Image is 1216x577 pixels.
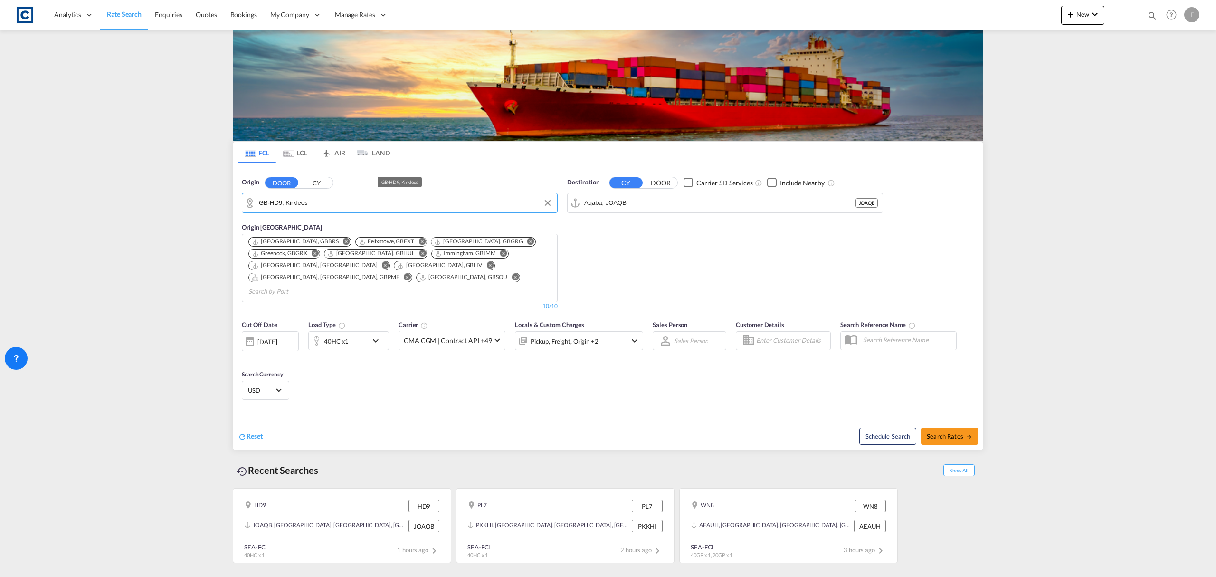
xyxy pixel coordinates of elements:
div: WN8 [855,500,886,512]
div: Greenock, GBGRK [252,250,307,258]
span: Show All [943,464,975,476]
md-icon: icon-chevron-down [370,335,386,346]
button: Remove [521,238,535,247]
button: Remove [480,261,494,271]
span: Destination [567,178,599,187]
span: Sales Person [653,321,687,328]
md-icon: icon-chevron-right [428,545,440,557]
div: London Gateway Port, GBLGP [252,261,377,269]
span: Rate Search [107,10,142,18]
span: Help [1163,7,1179,23]
span: My Company [270,10,309,19]
span: 2 hours ago [620,546,663,554]
md-chips-wrap: Chips container. Use arrow keys to select chips. [247,234,552,299]
md-tab-item: AIR [314,142,352,163]
div: F [1184,7,1199,22]
md-icon: icon-chevron-right [652,545,663,557]
button: DOOR [265,177,298,188]
div: Press delete to remove this chip. [252,273,401,281]
span: Quotes [196,10,217,19]
md-input-container: GB-HD9, Kirklees [242,193,557,212]
span: Origin [GEOGRAPHIC_DATA] [242,223,322,231]
div: PL7 [468,500,487,512]
md-datepicker: Select [242,350,249,363]
md-icon: Your search will be saved by the below given name [908,322,916,329]
div: Immingham, GBIMM [435,250,495,258]
div: Press delete to remove this chip. [434,238,525,246]
div: Press delete to remove this chip. [327,250,417,258]
button: Remove [305,250,320,259]
span: New [1065,10,1101,18]
span: Cut Off Date [242,321,277,328]
span: Search Rates [927,433,972,440]
button: Remove [398,273,412,283]
div: Felixstowe, GBFXT [359,238,414,246]
div: Press delete to remove this chip. [252,261,379,269]
div: Press delete to remove this chip. [359,238,416,246]
div: Portsmouth, HAM, GBPME [252,273,399,281]
span: CMA CGM | Contract API +49 [404,336,492,346]
div: 10/10 [542,302,558,310]
button: Remove [413,250,427,259]
md-icon: icon-backup-restore [237,466,248,477]
button: Remove [412,238,427,247]
md-select: Select Currency: $ USDUnited States Dollar [247,383,284,397]
button: Remove [337,238,351,247]
div: SEA-FCL [467,543,492,551]
div: HD9 [245,500,266,512]
span: 40GP x 1, 20GP x 1 [691,552,732,558]
input: Search Reference Name [858,333,956,347]
div: JOAQB [408,520,439,532]
img: 1fdb9190129311efbfaf67cbb4249bed.jpeg [14,4,36,26]
div: Grangemouth, GBGRG [434,238,523,246]
md-icon: icon-magnify [1147,10,1158,21]
md-tab-item: LAND [352,142,390,163]
div: PKKHI, Karachi, Pakistan, Indian Subcontinent, Asia Pacific [468,520,629,532]
button: Note: By default Schedule search will only considerorigin ports, destination ports and cut off da... [859,428,916,445]
div: JOAQB [855,198,878,208]
md-icon: icon-arrow-right [966,433,972,440]
span: Origin [242,178,259,187]
div: PL7 [632,500,663,512]
md-icon: Unchecked: Ignores neighbouring ports when fetching rates.Checked : Includes neighbouring ports w... [827,179,835,187]
md-icon: icon-chevron-down [1089,9,1101,20]
md-checkbox: Checkbox No Ink [767,178,825,188]
div: SEA-FCL [691,543,732,551]
md-tab-item: LCL [276,142,314,163]
div: 40HC x1 [324,335,349,348]
span: Search Reference Name [840,321,916,328]
span: Search Currency [242,371,283,378]
div: WN8 [691,500,714,512]
input: Enter Customer Details [756,334,827,348]
span: USD [248,386,275,394]
div: Press delete to remove this chip. [397,261,484,269]
div: Press delete to remove this chip. [419,273,510,281]
md-icon: icon-chevron-right [875,545,886,557]
div: Origin DOOR CY GB-HD9, KirkleesOrigin [GEOGRAPHIC_DATA] Chips container. Use arrow keys to select... [233,163,983,450]
recent-search-card: HD9 HD9JOAQB, [GEOGRAPHIC_DATA], [GEOGRAPHIC_DATA], [GEOGRAPHIC_DATA], [GEOGRAPHIC_DATA] JOAQBSEA... [233,488,451,563]
div: Pickup Freight Origin Origin Custom Factory Stuffing [531,335,598,348]
span: Locals & Custom Charges [515,321,584,328]
div: HD9 [408,500,439,512]
div: Bristol, GBBRS [252,238,339,246]
md-icon: Unchecked: Search for CY (Container Yard) services for all selected carriers.Checked : Search for... [755,179,762,187]
button: icon-plus 400-fgNewicon-chevron-down [1061,6,1104,25]
md-checkbox: Checkbox No Ink [684,178,753,188]
button: Remove [505,273,520,283]
md-input-container: Aqaba, JOAQB [568,193,883,212]
md-tab-item: FCL [238,142,276,163]
span: Load Type [308,321,346,328]
md-icon: icon-chevron-down [629,335,640,346]
img: LCL+%26+FCL+BACKGROUND.png [233,30,983,141]
md-icon: icon-plus 400-fg [1065,9,1076,20]
span: Manage Rates [335,10,375,19]
button: CY [300,177,333,188]
div: GB-HD9, Kirklees [381,177,418,187]
span: 40HC x 1 [244,552,265,558]
span: Customer Details [736,321,784,328]
div: Southampton, GBSOU [419,273,508,281]
button: CY [609,177,643,188]
input: Search by Door [259,196,552,210]
md-icon: icon-airplane [321,147,332,154]
button: Clear Input [541,196,555,210]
